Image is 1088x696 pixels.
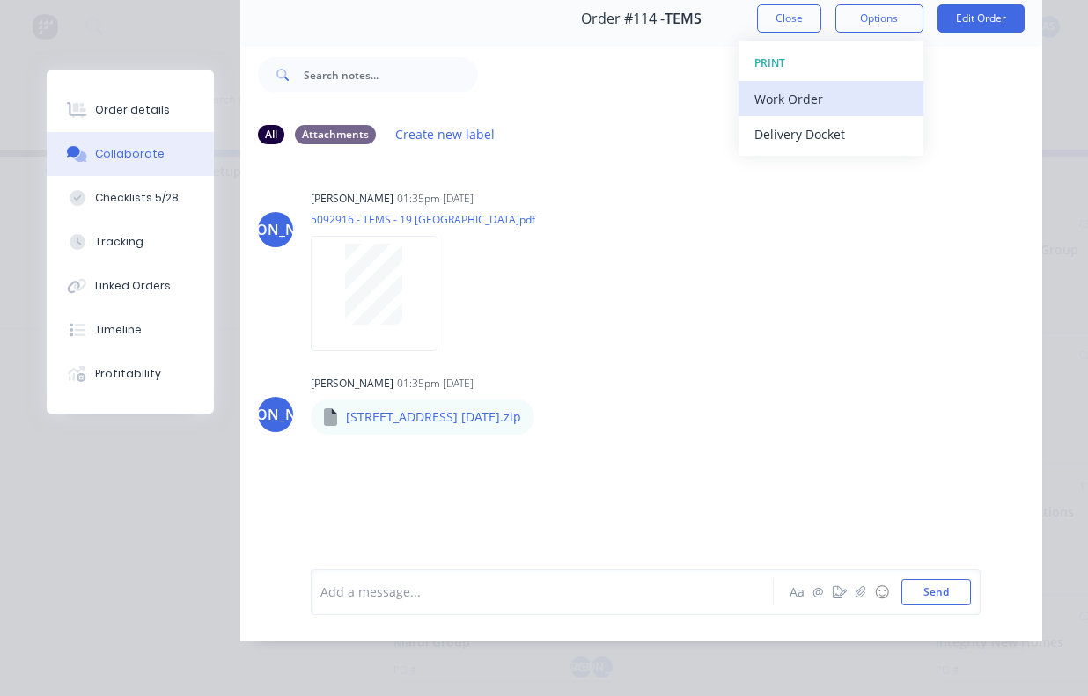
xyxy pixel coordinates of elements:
[95,146,165,162] div: Collaborate
[835,4,923,33] button: Options
[311,212,535,227] p: 5092916 - TEMS - 19 [GEOGRAPHIC_DATA]pdf
[787,582,808,603] button: Aa
[47,220,214,264] button: Tracking
[937,4,1025,33] button: Edit Order
[218,219,332,240] div: [PERSON_NAME]
[47,88,214,132] button: Order details
[808,582,829,603] button: @
[47,132,214,176] button: Collaborate
[47,264,214,308] button: Linked Orders
[346,408,521,426] p: [STREET_ADDRESS] [DATE].zip
[47,176,214,220] button: Checklists 5/28
[311,191,393,207] div: [PERSON_NAME]
[757,4,821,33] button: Close
[218,404,332,425] div: [PERSON_NAME]
[258,125,284,144] div: All
[754,86,908,112] div: Work Order
[295,125,376,144] div: Attachments
[95,234,143,250] div: Tracking
[47,352,214,396] button: Profitability
[95,366,161,382] div: Profitability
[754,52,908,75] div: PRINT
[754,121,908,147] div: Delivery Docket
[386,122,504,146] button: Create new label
[871,582,893,603] button: ☺
[304,57,478,92] input: Search notes...
[665,11,702,27] span: TEMS
[95,102,170,118] div: Order details
[901,579,971,605] button: Send
[311,376,393,392] div: [PERSON_NAME]
[95,190,179,206] div: Checklists 5/28
[95,322,142,338] div: Timeline
[47,308,214,352] button: Timeline
[581,11,665,27] span: Order #114 -
[397,191,474,207] div: 01:35pm [DATE]
[95,278,171,294] div: Linked Orders
[397,376,474,392] div: 01:35pm [DATE]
